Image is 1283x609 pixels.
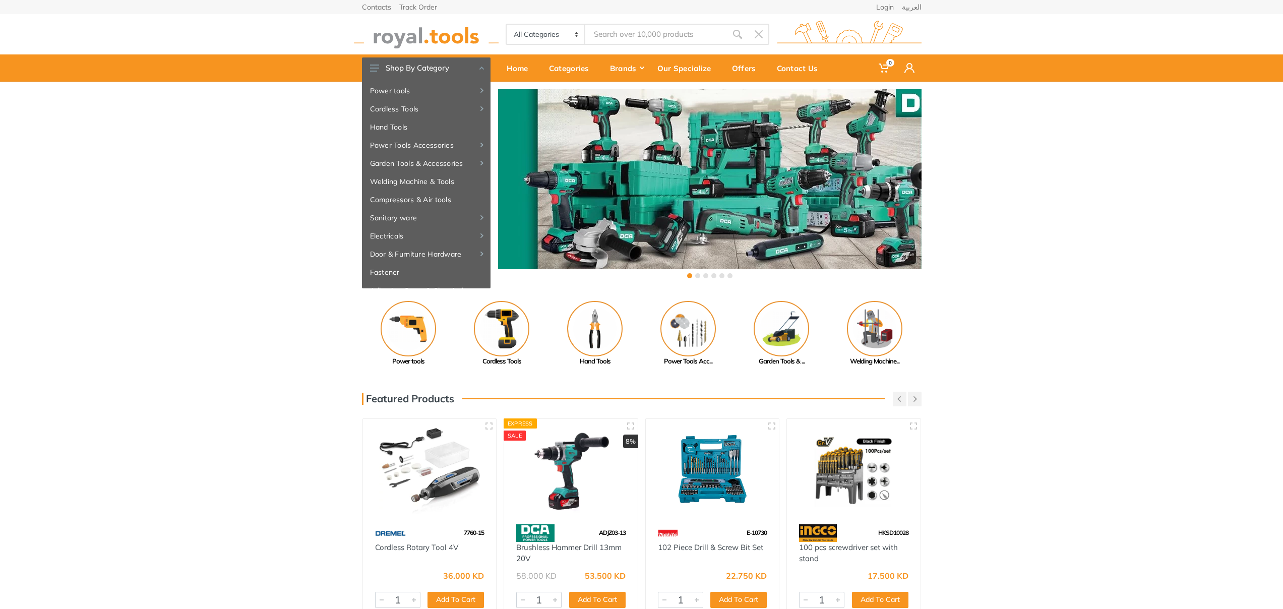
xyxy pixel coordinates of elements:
div: 22.750 KD [726,572,767,580]
div: Welding Machine... [828,356,922,367]
div: Home [500,57,542,79]
div: Power tools [362,356,455,367]
a: Login [876,4,894,11]
div: 58.000 KD [516,572,557,580]
a: Cordless Tools [362,100,491,118]
img: Royal - Cordless Tools [474,301,529,356]
a: Garden Tools & Accessories [362,154,491,172]
div: Categories [542,57,603,79]
div: Brands [603,57,650,79]
div: 8% [623,435,638,449]
div: 36.000 KD [443,572,484,580]
span: ADJZ03-13 [599,529,626,536]
span: E-10730 [747,529,767,536]
a: Our Specialize [650,54,725,82]
div: Hand Tools [548,356,642,367]
h3: Featured Products [362,393,454,405]
a: Track Order [399,4,437,11]
a: Power tools [362,82,491,100]
a: Garden Tools & ... [735,301,828,367]
a: Fastener [362,263,491,281]
img: Royal - Garden Tools & Accessories [754,301,809,356]
a: Adhesive, Spray & Chemical [362,281,491,299]
img: Royal - Power Tools Accessories [660,301,716,356]
button: Add To Cart [852,592,908,608]
a: Welding Machine & Tools [362,172,491,191]
img: royal.tools Logo [354,21,499,48]
div: Express [504,418,537,429]
a: Power Tools Acc... [642,301,735,367]
img: royal.tools Logo [777,21,922,48]
a: Brushless Hammer Drill 13mm 20V [516,542,622,564]
div: Offers [725,57,770,79]
a: Hand Tools [362,118,491,136]
div: SALE [504,431,526,441]
a: Offers [725,54,770,82]
button: Add To Cart [427,592,484,608]
a: Power Tools Accessories [362,136,491,154]
img: Royal Tools - Cordless Rotary Tool 4V [372,428,487,514]
a: Hand Tools [548,301,642,367]
img: 58.webp [516,524,555,542]
a: Electricals [362,227,491,245]
img: Royal Tools - 100 pcs screwdriver set with stand [796,428,911,514]
button: Add To Cart [569,592,626,608]
a: Sanitary ware [362,209,491,227]
a: 100 pcs screwdriver set with stand [799,542,898,564]
div: Contact Us [770,57,832,79]
img: Royal - Hand Tools [567,301,623,356]
div: Power Tools Acc... [642,356,735,367]
a: Power tools [362,301,455,367]
div: 17.500 KD [868,572,908,580]
div: Our Specialize [650,57,725,79]
a: العربية [902,4,922,11]
span: 0 [886,59,894,67]
img: Royal Tools - 102 Piece Drill & Screw Bit Set [655,428,770,514]
a: 0 [872,54,897,82]
a: Welding Machine... [828,301,922,367]
select: Category [507,25,586,44]
a: Cordless Tools [455,301,548,367]
a: Contacts [362,4,391,11]
a: Categories [542,54,603,82]
a: 102 Piece Drill & Screw Bit Set [658,542,763,552]
a: Contact Us [770,54,832,82]
a: Cordless Rotary Tool 4V [375,542,458,552]
img: 91.webp [799,524,837,542]
img: Royal - Power tools [381,301,436,356]
span: 7760-15 [464,529,484,536]
img: Royal Tools - Brushless Hammer Drill 13mm 20V [513,428,629,514]
a: Compressors & Air tools [362,191,491,209]
button: Add To Cart [710,592,767,608]
div: 53.500 KD [585,572,626,580]
div: Cordless Tools [455,356,548,367]
button: Shop By Category [362,57,491,79]
img: 42.webp [658,524,678,542]
div: Garden Tools & ... [735,356,828,367]
a: Door & Furniture Hardware [362,245,491,263]
img: Royal - Welding Machine & Tools [847,301,902,356]
input: Site search [585,24,726,45]
img: 67.webp [375,524,406,542]
a: Home [500,54,542,82]
span: HKSD10028 [878,529,908,536]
